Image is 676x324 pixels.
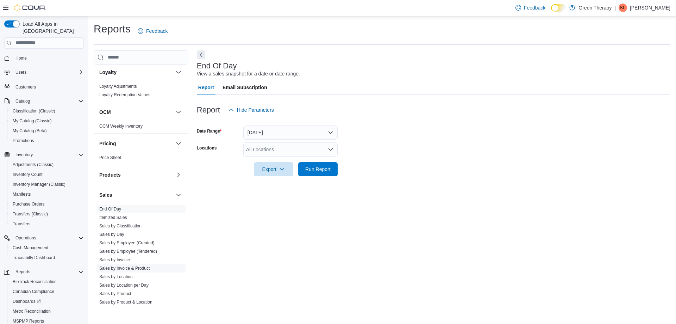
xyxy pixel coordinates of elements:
[99,191,173,198] button: Sales
[7,199,87,209] button: Purchase Orders
[10,117,84,125] span: My Catalog (Classic)
[10,253,58,262] a: Traceabilty Dashboard
[551,4,566,12] input: Dark Mode
[13,108,55,114] span: Classification (Classic)
[13,68,29,77] button: Users
[14,4,46,11] img: Cova
[13,221,30,227] span: Transfers
[10,107,84,115] span: Classification (Classic)
[94,82,188,102] div: Loyalty
[10,244,84,252] span: Cash Management
[223,80,267,94] span: Email Subscription
[7,116,87,126] button: My Catalog (Classic)
[99,265,150,271] span: Sales by Invoice & Product
[99,140,116,147] h3: Pricing
[99,191,112,198] h3: Sales
[99,109,173,116] button: OCM
[15,84,36,90] span: Customers
[10,127,50,135] a: My Catalog (Beta)
[99,92,150,98] span: Loyalty Redemption Values
[99,69,173,76] button: Loyalty
[99,274,133,280] span: Sales by Location
[99,266,150,271] a: Sales by Invoice & Product
[13,289,54,294] span: Canadian Compliance
[99,69,117,76] h3: Loyalty
[10,127,84,135] span: My Catalog (Beta)
[13,299,41,304] span: Dashboards
[7,277,87,287] button: BioTrack Reconciliation
[174,171,183,179] button: Products
[10,136,84,145] span: Promotions
[7,189,87,199] button: Manifests
[1,267,87,277] button: Reports
[15,98,30,104] span: Catalog
[13,211,48,217] span: Transfers (Classic)
[513,1,548,15] a: Feedback
[13,318,44,324] span: MSPMP Reports
[298,162,338,176] button: Run Report
[13,201,45,207] span: Purchase Orders
[10,287,84,296] span: Canadian Compliance
[7,170,87,179] button: Inventory Count
[13,245,48,251] span: Cash Management
[13,68,84,77] span: Users
[99,109,111,116] h3: OCM
[99,232,124,237] a: Sales by Day
[13,162,54,167] span: Adjustments (Classic)
[13,128,47,134] span: My Catalog (Beta)
[99,240,155,246] span: Sales by Employee (Created)
[1,150,87,160] button: Inventory
[20,20,84,35] span: Load All Apps in [GEOGRAPHIC_DATA]
[13,82,84,91] span: Customers
[10,210,84,218] span: Transfers (Classic)
[197,128,222,134] label: Date Range
[10,180,84,189] span: Inventory Manager (Classic)
[99,140,173,147] button: Pricing
[7,297,87,306] a: Dashboards
[99,123,143,129] span: OCM Weekly Inventory
[620,4,626,12] span: KL
[99,282,149,288] span: Sales by Location per Day
[1,81,87,92] button: Customers
[13,118,52,124] span: My Catalog (Classic)
[258,162,289,176] span: Export
[7,219,87,229] button: Transfers
[99,84,137,89] a: Loyalty Adjustments
[99,171,173,178] button: Products
[99,283,149,288] a: Sales by Location per Day
[7,136,87,146] button: Promotions
[13,138,34,143] span: Promotions
[99,291,131,297] span: Sales by Product
[99,124,143,129] a: OCM Weekly Inventory
[15,152,33,158] span: Inventory
[13,97,84,105] span: Catalog
[13,54,84,62] span: Home
[13,234,39,242] button: Operations
[197,70,300,78] div: View a sales snapshot for a date or date range.
[7,253,87,263] button: Traceabilty Dashboard
[13,97,33,105] button: Catalog
[13,151,36,159] button: Inventory
[99,207,121,212] a: End Of Day
[1,233,87,243] button: Operations
[10,253,84,262] span: Traceabilty Dashboard
[13,83,39,91] a: Customers
[99,155,121,160] span: Price Sheet
[10,244,51,252] a: Cash Management
[94,153,188,165] div: Pricing
[99,257,130,263] span: Sales by Invoice
[10,200,84,208] span: Purchase Orders
[15,69,26,75] span: Users
[10,287,57,296] a: Canadian Compliance
[197,106,220,114] h3: Report
[10,200,48,208] a: Purchase Orders
[99,215,127,220] a: Itemized Sales
[10,170,45,179] a: Inventory Count
[99,249,157,254] span: Sales by Employee (Tendered)
[7,106,87,116] button: Classification (Classic)
[1,67,87,77] button: Users
[99,224,142,228] a: Sales by Classification
[13,182,65,187] span: Inventory Manager (Classic)
[10,220,84,228] span: Transfers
